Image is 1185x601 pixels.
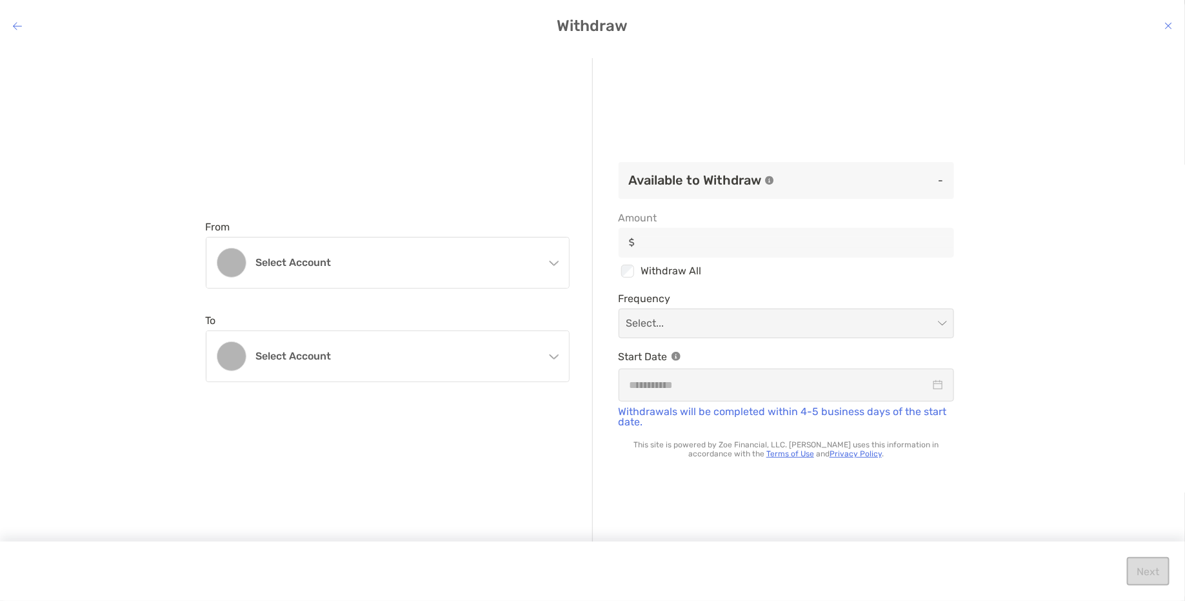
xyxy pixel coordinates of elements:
label: To [206,314,216,327]
h4: Select account [256,256,535,269]
a: Terms of Use [766,449,814,458]
p: This site is powered by Zoe Financial, LLC. [PERSON_NAME] uses this information in accordance wit... [619,440,954,458]
a: Privacy Policy [830,449,882,458]
img: input icon [629,238,635,247]
h4: Select account [256,350,535,362]
input: Amountinput icon [640,237,953,248]
img: Information Icon [672,352,681,361]
span: Frequency [619,292,954,305]
p: Withdrawals will be completed within 4-5 business days of the start date. [619,407,954,427]
h3: Available to Withdraw [629,172,762,188]
div: Withdraw All [619,263,954,280]
p: - [785,172,944,188]
p: Start Date [619,349,954,365]
label: From [206,221,230,233]
span: Amount [619,212,954,224]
